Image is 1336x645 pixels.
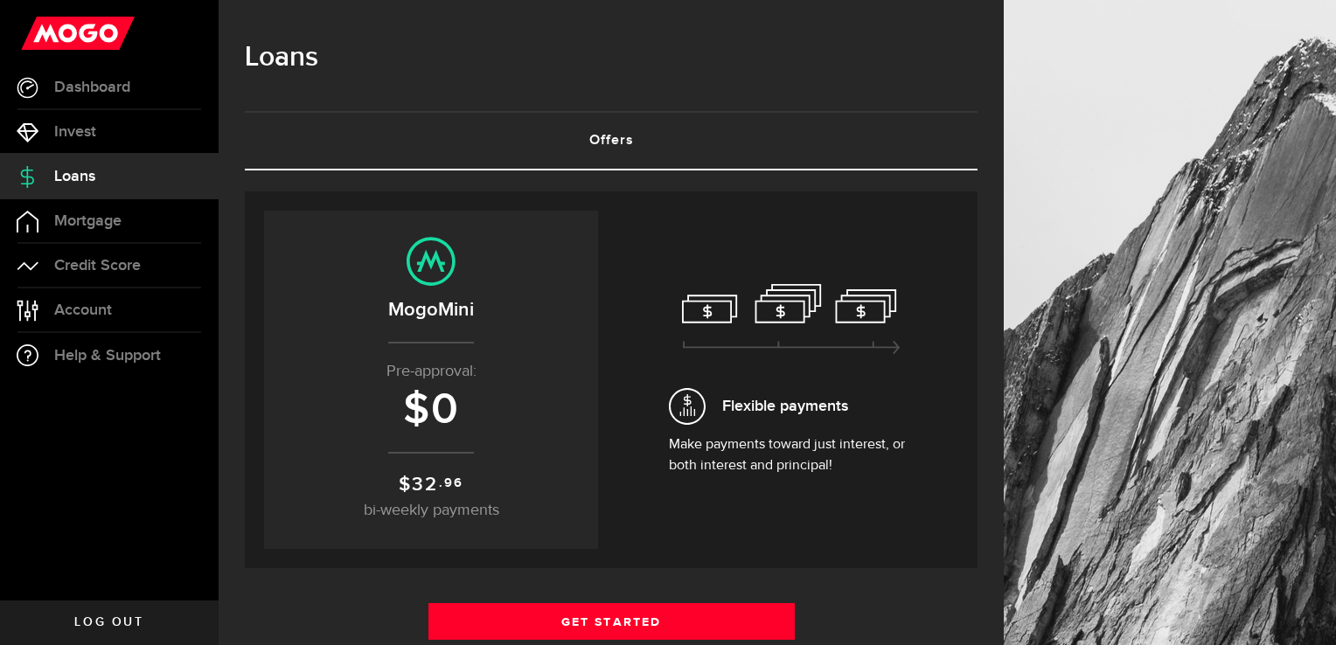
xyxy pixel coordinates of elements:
span: Invest [54,124,96,140]
span: 32 [412,473,438,496]
span: Credit Score [54,258,141,274]
span: $ [399,473,412,496]
span: Mortgage [54,213,122,229]
iframe: LiveChat chat widget [1263,572,1336,645]
a: Get Started [428,603,795,640]
span: Dashboard [54,80,130,95]
p: Pre-approval: [282,360,581,384]
span: Account [54,302,112,318]
span: $ [403,384,431,436]
span: Loans [54,169,95,184]
a: Offers [245,113,978,169]
ul: Tabs Navigation [245,111,978,170]
span: bi-weekly payments [364,503,499,518]
h1: Loans [245,35,978,80]
span: 0 [431,384,460,436]
sup: .96 [439,474,463,493]
p: Make payments toward just interest, or both interest and principal! [669,434,914,476]
h2: MogoMini [282,295,581,324]
span: Help & Support [54,348,161,364]
span: Log out [74,616,143,628]
span: Flexible payments [722,394,848,418]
